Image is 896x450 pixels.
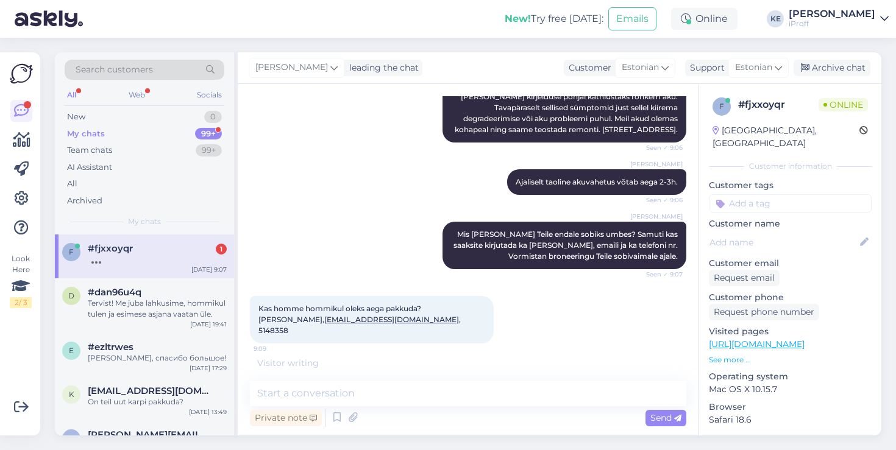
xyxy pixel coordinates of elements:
input: Add a tag [709,194,872,213]
span: f [69,247,74,256]
span: helen.kedelauk@gmail.com [88,429,215,440]
div: Visitor writing [250,357,686,370]
p: Operating system [709,370,872,383]
div: KE [767,10,784,27]
span: h [68,434,74,443]
span: #fjxxoyqr [88,243,133,254]
div: All [65,87,79,103]
div: 2 / 3 [10,297,32,308]
p: Customer tags [709,179,872,192]
p: Safari 18.6 [709,413,872,426]
div: 0 [204,111,222,123]
span: Estonian [735,61,772,74]
p: Visited pages [709,325,872,338]
p: Customer phone [709,291,872,304]
button: Emails [608,7,656,30]
div: AI Assistant [67,161,112,174]
span: [PERSON_NAME] [630,212,683,221]
span: Kas homme hommikul oleks aega pakkuda? [PERSON_NAME], , 5148358 [258,304,463,335]
span: [PERSON_NAME] [255,61,328,74]
div: leading the chat [344,62,419,74]
span: Send [650,412,681,423]
a: [PERSON_NAME]iProff [789,9,889,29]
a: [URL][DOMAIN_NAME] [709,339,805,350]
div: Customer information [709,161,872,172]
div: iProff [789,19,875,29]
span: Online [819,98,868,111]
div: All [67,178,77,190]
span: Estonian [622,61,659,74]
div: [DATE] 9:07 [191,265,227,274]
p: Customer name [709,217,872,230]
span: #dan96u4q [88,287,141,298]
span: My chats [128,216,161,227]
div: Private note [250,410,322,426]
b: New! [505,13,531,24]
div: [GEOGRAPHIC_DATA], [GEOGRAPHIC_DATA] [713,124,859,150]
div: [DATE] 17:29 [190,364,227,373]
span: Seen ✓ 9:06 [637,143,683,152]
div: # fjxxoyqr [738,97,819,112]
div: [DATE] 19:41 [190,320,227,329]
div: [PERSON_NAME], спасибо большое! [88,353,227,364]
p: Customer email [709,257,872,270]
div: Archive chat [794,60,870,76]
div: Archived [67,195,102,207]
div: Tervist! Me juba lahkusime, hommikul tulen ja esimese asjana vaatan üle. [88,298,227,320]
div: 1 [216,244,227,255]
input: Add name [709,236,858,249]
div: [PERSON_NAME] [789,9,875,19]
span: 9:09 [254,344,299,353]
div: 99+ [196,144,222,156]
span: f [719,102,724,111]
img: Askly Logo [10,62,33,85]
p: Mac OS X 10.15.7 [709,383,872,396]
span: d [68,291,74,300]
span: Ajaliselt taoline akuvahetus võtab aega 2-3h. [516,177,678,186]
p: Browser [709,401,872,413]
span: Seen ✓ 9:06 [637,195,683,205]
div: Web [126,87,148,103]
a: [EMAIL_ADDRESS][DOMAIN_NAME] [324,315,459,324]
span: Seen ✓ 9:07 [637,270,683,279]
div: Socials [194,87,224,103]
span: e [69,346,74,355]
span: [PERSON_NAME] [630,160,683,169]
div: Team chats [67,144,112,156]
span: . [319,357,321,368]
p: See more ... [709,354,872,365]
div: Customer [564,62,611,74]
div: Request phone number [709,304,819,320]
div: Look Here [10,253,32,308]
span: k [69,390,74,399]
div: Request email [709,270,780,286]
div: New [67,111,85,123]
div: [DATE] 13:49 [189,407,227,417]
div: My chats [67,128,105,140]
div: On teil uut karpi pakkuda? [88,396,227,407]
span: karmolepp@gmail.com [88,385,215,396]
span: Search customers [76,63,153,76]
span: #ezltrwes [88,342,133,353]
div: Try free [DATE]: [505,12,603,26]
div: 99+ [195,128,222,140]
span: Mis [PERSON_NAME] Teile endale sobiks umbes? Samuti kas saaksite kirjutada ka [PERSON_NAME], emai... [453,230,680,261]
div: Support [685,62,725,74]
div: Online [671,8,738,30]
